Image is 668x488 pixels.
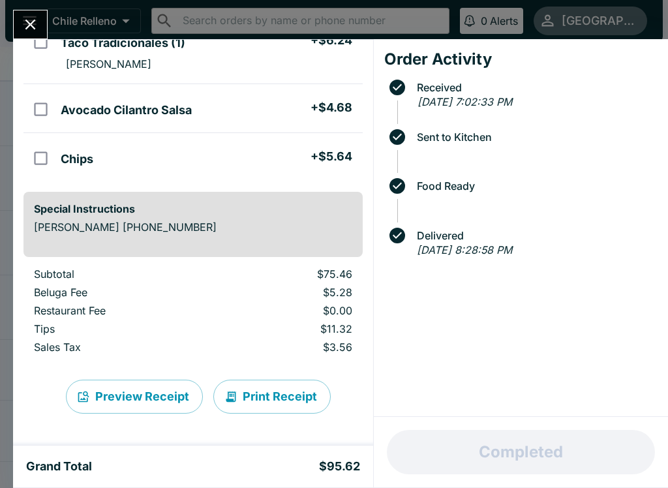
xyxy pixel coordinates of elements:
[61,35,185,51] h5: Taco Tradicionales (1)
[417,243,512,256] em: [DATE] 8:28:58 PM
[311,149,352,164] h5: + $5.64
[410,230,658,241] span: Delivered
[61,102,192,118] h5: Avocado Cilantro Salsa
[66,380,203,414] button: Preview Receipt
[34,304,204,317] p: Restaurant Fee
[311,100,352,115] h5: + $4.68
[410,131,658,143] span: Sent to Kitchen
[225,341,352,354] p: $3.56
[34,341,204,354] p: Sales Tax
[384,50,658,69] h4: Order Activity
[410,82,658,93] span: Received
[14,10,47,38] button: Close
[34,221,352,234] p: [PERSON_NAME] [PHONE_NUMBER]
[26,459,92,474] h5: Grand Total
[34,286,204,299] p: Beluga Fee
[213,380,331,414] button: Print Receipt
[225,267,352,281] p: $75.46
[23,267,363,359] table: orders table
[34,322,204,335] p: Tips
[225,286,352,299] p: $5.28
[225,304,352,317] p: $0.00
[319,459,360,474] h5: $95.62
[311,33,352,48] h5: + $6.24
[34,202,352,215] h6: Special Instructions
[410,180,658,192] span: Food Ready
[417,95,512,108] em: [DATE] 7:02:33 PM
[66,57,151,70] p: [PERSON_NAME]
[61,151,93,167] h5: Chips
[225,322,352,335] p: $11.32
[34,267,204,281] p: Subtotal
